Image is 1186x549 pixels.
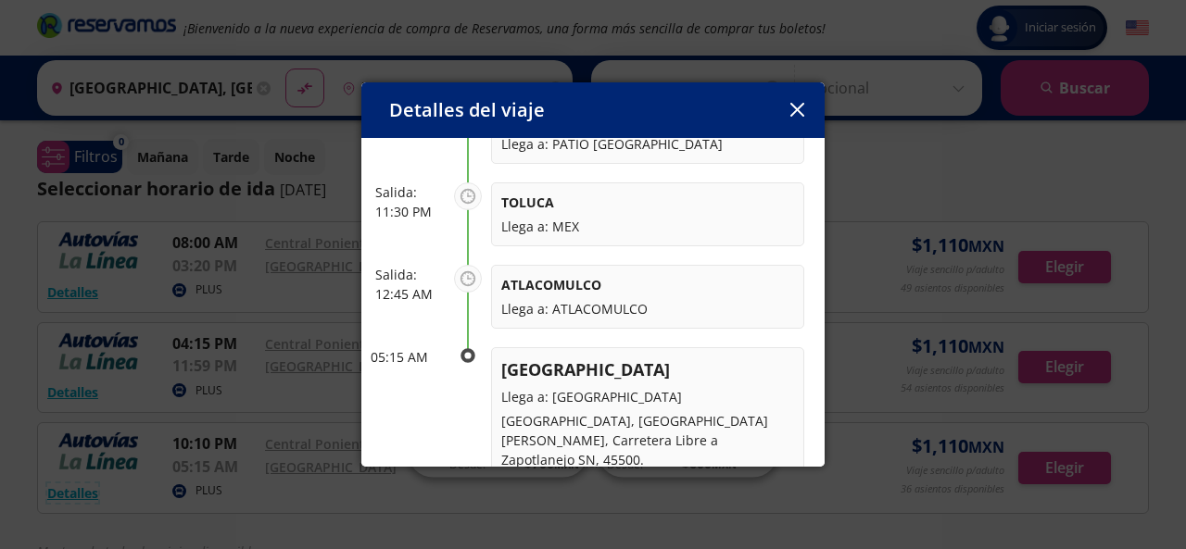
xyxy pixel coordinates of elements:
p: Salida: [375,265,445,284]
p: TOLUCA [501,193,794,212]
p: [GEOGRAPHIC_DATA] [501,357,794,382]
p: Llega a: [GEOGRAPHIC_DATA] [501,387,794,406]
p: 05:15 AM [371,347,445,367]
p: 11:30 PM [375,202,445,221]
p: Llega a: MEX [501,217,794,236]
p: Llega a: ATLACOMULCO [501,299,794,318]
p: Llega a: PATIO [GEOGRAPHIC_DATA] [501,134,794,154]
p: ATLACOMULCO [501,275,794,294]
p: Salida: [375,182,445,202]
p: [GEOGRAPHIC_DATA], [GEOGRAPHIC_DATA][PERSON_NAME], Carretera Libre a Zapotlanejo SN, 45500. [501,411,794,469]
p: Detalles del viaje [389,96,545,124]
p: 12:45 AM [375,284,445,304]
